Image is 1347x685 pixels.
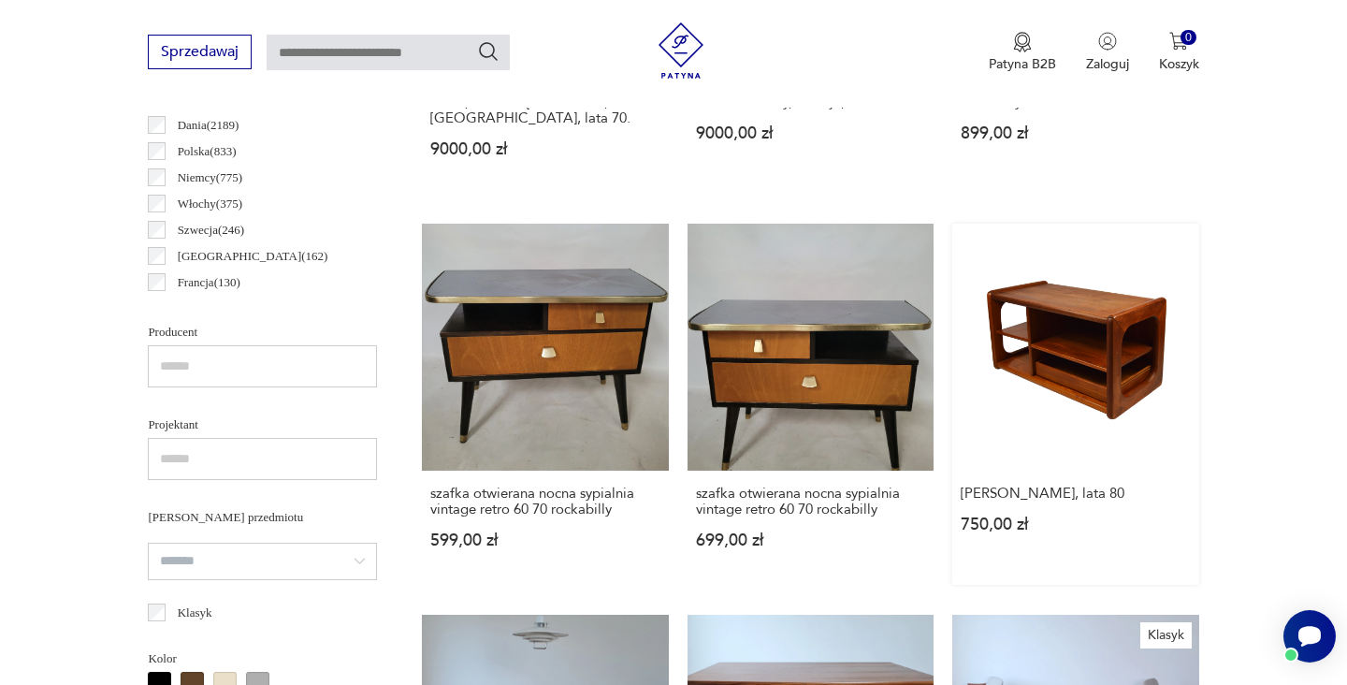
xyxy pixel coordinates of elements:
h3: szafka komoda otwierana nocna sypialnia vintage retro 60 70 rockabilly [961,63,1190,110]
img: Patyna - sklep z meblami i dekoracjami vintage [653,22,709,79]
a: szafka otwierana nocna sypialnia vintage retro 60 70 rockabillyszafka otwierana nocna sypialnia v... [422,224,668,584]
p: [PERSON_NAME] przedmiotu [148,507,377,528]
p: Producent [148,322,377,342]
p: Włochy ( 375 ) [178,194,242,214]
p: Klasyk [178,603,212,623]
button: Zaloguj [1086,32,1129,73]
p: [GEOGRAPHIC_DATA] ( 162 ) [178,246,328,267]
p: Niemcy ( 775 ) [178,168,242,188]
button: Szukaj [477,40,500,63]
p: 899,00 zł [961,125,1190,141]
iframe: Smartsupp widget button [1283,610,1336,663]
div: 0 [1180,30,1196,46]
p: Zaloguj [1086,55,1129,73]
button: 0Koszyk [1159,32,1199,73]
img: Ikona koszyka [1169,32,1188,51]
h3: Fotel wypoczynkowy Togo vintage, proj. [PERSON_NAME] dla Ligne Roset, skóra brązowa camel, [GEOGR... [430,63,659,126]
p: 699,00 zł [696,532,925,548]
p: 9000,00 zł [430,141,659,157]
h3: Fotel wypoczynkowy Togo vintage, proj. M. Ducaroy dla Ligne Roset, sztruks beżowy, Francja, lata 70. [696,63,925,110]
a: szafka otwierana nocna sypialnia vintage retro 60 70 rockabillyszafka otwierana nocna sypialnia v... [688,224,934,584]
p: Polska ( 833 ) [178,141,237,162]
p: 9000,00 zł [696,125,925,141]
p: Francja ( 130 ) [178,272,240,293]
button: Patyna B2B [989,32,1056,73]
a: Sprzedawaj [148,47,252,60]
p: 750,00 zł [961,517,1190,532]
button: Sprzedawaj [148,35,252,69]
p: Koszyk [1159,55,1199,73]
p: Projektant [148,415,377,435]
p: Kolor [148,649,377,669]
h3: szafka otwierana nocna sypialnia vintage retro 60 70 rockabilly [430,486,659,517]
p: Dania ( 2189 ) [178,115,239,136]
h3: szafka otwierana nocna sypialnia vintage retro 60 70 rockabilly [696,486,925,517]
p: Szwecja ( 246 ) [178,220,245,240]
p: 599,00 zł [430,532,659,548]
p: Patyna B2B [989,55,1056,73]
p: Czechy ( 118 ) [178,299,240,319]
a: Ikona medaluPatyna B2B [989,32,1056,73]
a: Szafka Dania, lata 80[PERSON_NAME], lata 80750,00 zł [952,224,1198,584]
img: Ikonka użytkownika [1098,32,1117,51]
h3: [PERSON_NAME], lata 80 [961,486,1190,502]
img: Ikona medalu [1013,32,1032,52]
